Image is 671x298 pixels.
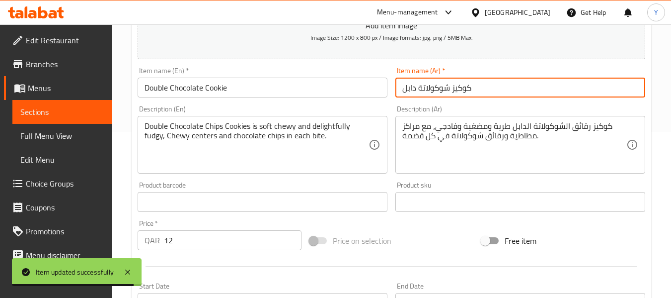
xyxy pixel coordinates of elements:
div: Item updated successfully [36,267,114,278]
span: Edit Menu [20,154,104,166]
span: Price on selection [333,235,391,247]
span: Promotions [26,225,104,237]
div: Menu-management [377,6,438,18]
span: Menu disclaimer [26,249,104,261]
p: Add item image [153,19,630,31]
span: Menus [28,82,104,94]
span: Edit Restaurant [26,34,104,46]
a: Edit Menu [12,148,112,172]
input: Enter name Ar [395,78,645,98]
a: Choice Groups [4,172,112,196]
input: Enter name En [138,78,387,98]
span: Image Size: 1200 x 800 px / Image formats: jpg, png / 5MB Max. [310,32,473,43]
a: Menu disclaimer [4,243,112,267]
a: Edit Restaurant [4,28,112,52]
p: QAR [145,234,160,246]
a: Branches [4,52,112,76]
a: Full Menu View [12,124,112,148]
div: [GEOGRAPHIC_DATA] [485,7,550,18]
span: Free item [505,235,536,247]
span: Y [654,7,658,18]
a: Menus [4,76,112,100]
input: Please enter product barcode [138,192,387,212]
span: Coupons [26,201,104,213]
textarea: كوكيز رقائق الشوكولاتة الدابل طرية ومضغية وفادجي، مع مراكز مطاطية ورقائق شوكولاتة في كل قضمة. [402,121,626,169]
span: Full Menu View [20,130,104,142]
span: Sections [20,106,104,118]
input: Please enter product sku [395,192,645,212]
a: Upsell [4,267,112,291]
span: Branches [26,58,104,70]
input: Please enter price [164,230,301,250]
span: Choice Groups [26,178,104,190]
textarea: Double Chocolate Chips Cookies is soft chewy and delightfully fudgy, Chewy centers and chocolate ... [145,121,369,169]
a: Promotions [4,219,112,243]
a: Coupons [4,196,112,219]
a: Sections [12,100,112,124]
